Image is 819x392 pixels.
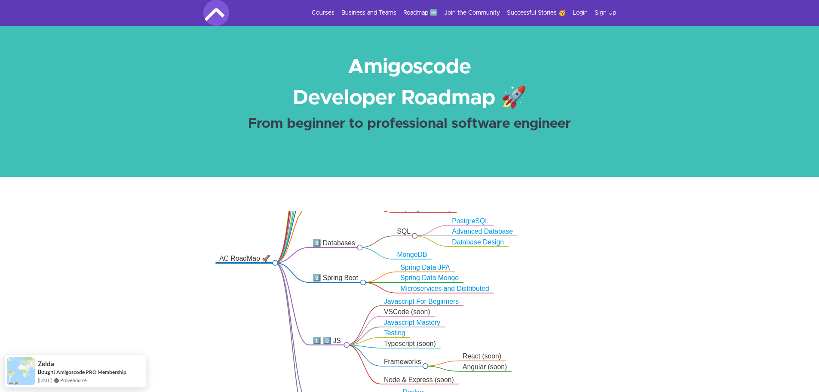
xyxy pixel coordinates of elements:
span: Bought [38,368,55,375]
a: Database Design [452,238,504,246]
a: Testing [384,330,405,337]
a: PostgreSQL [452,217,489,225]
span: [DATE] [38,377,52,384]
a: Roadmap 🆕 [403,9,437,17]
a: MongoDB [397,251,427,259]
a: Successful Stories 🥳 [507,9,566,17]
a: Amigoscode PRO Membership [56,368,126,376]
a: Courses [312,9,334,17]
div: Typescript (soon) [384,340,436,348]
strong: Amigoscode [348,57,471,77]
a: Business and Teams [341,9,396,17]
div: Node & Express (soon) [384,376,454,384]
a: Microservices and Distributed [400,285,489,292]
strong: From beginner to professional software engineer [248,117,571,131]
a: Javascript Mastery [384,319,440,326]
div: AC RoadMap 🚀 [219,254,272,263]
div: SQL [397,227,411,236]
div: 1️⃣ 0️⃣ JS [313,336,344,345]
a: Sign Up [595,9,616,17]
a: Join the Community [444,9,500,17]
div: Angular (soon) [463,363,507,371]
strong: Developer Roadmap 🚀 [293,88,527,108]
div: VSCode (soon) [384,308,431,316]
div: Frameworks [384,358,422,366]
a: Spring Data Mongo [400,275,459,282]
a: Javascript For Beginners [384,298,459,305]
div: 8️⃣ Databases [313,239,356,248]
a: Login [573,9,588,17]
span: Zelda [38,360,54,367]
a: Spring Data JPA [400,264,450,271]
div: 9️⃣ Spring Boot [313,274,360,283]
a: ProveSource [60,377,87,384]
img: provesource social proof notification image [7,357,35,385]
div: React (soon) [463,352,502,361]
a: Advanced Database [452,228,513,235]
